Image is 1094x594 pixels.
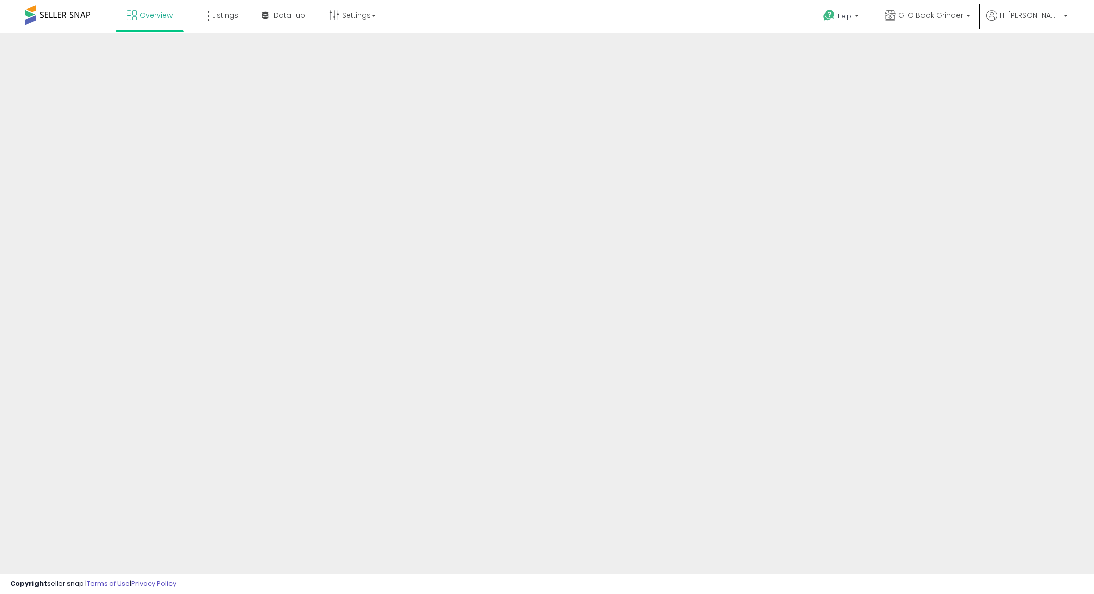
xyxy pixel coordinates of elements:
[898,10,963,20] span: GTO Book Grinder
[838,12,851,20] span: Help
[823,9,835,22] i: Get Help
[815,2,869,33] a: Help
[212,10,238,20] span: Listings
[273,10,305,20] span: DataHub
[140,10,173,20] span: Overview
[986,10,1068,33] a: Hi [PERSON_NAME]
[1000,10,1061,20] span: Hi [PERSON_NAME]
